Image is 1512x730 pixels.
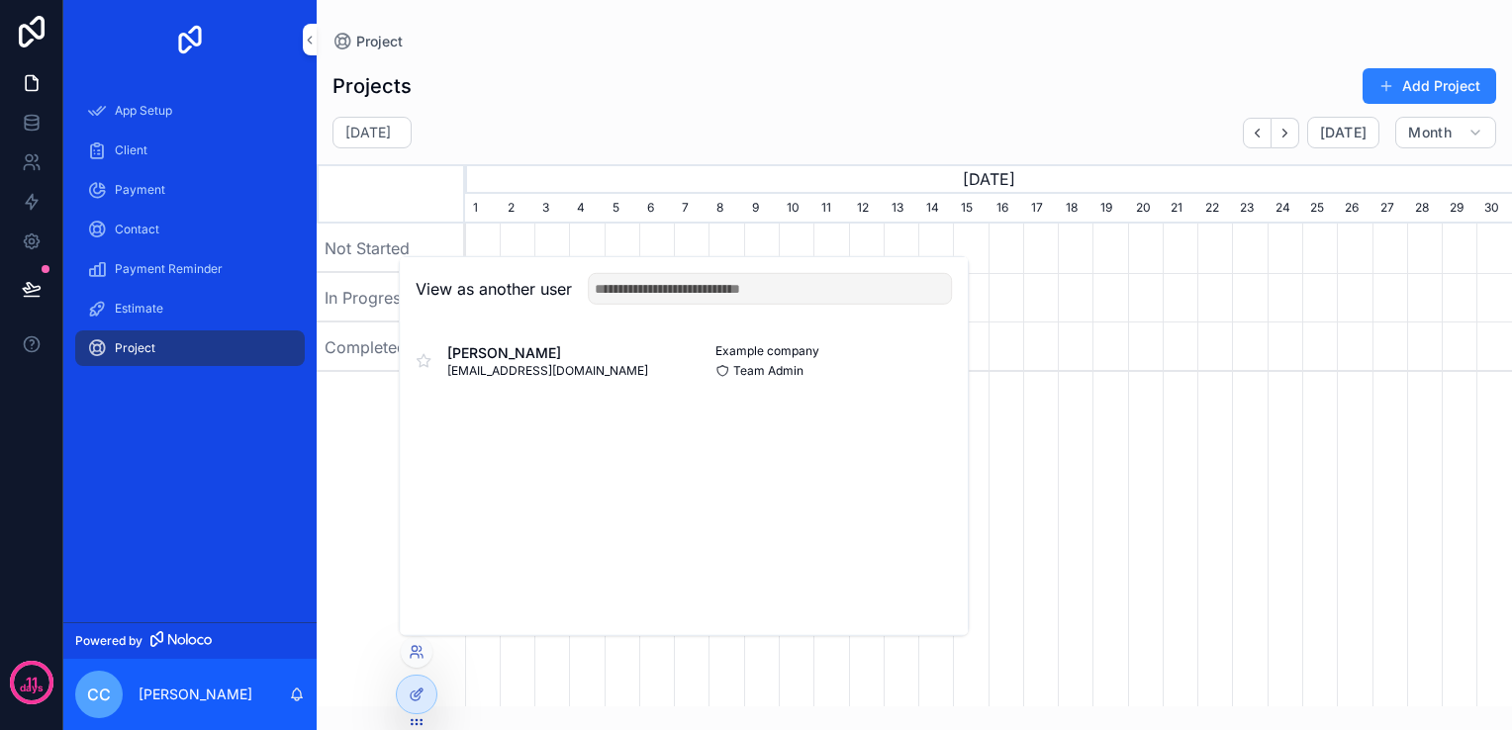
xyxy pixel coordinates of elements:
[115,301,163,317] span: Estimate
[1197,194,1232,224] div: 22
[1395,117,1496,148] button: Month
[1320,124,1367,141] span: [DATE]
[416,277,572,301] h2: View as another user
[317,224,465,273] div: Not Started
[75,633,142,649] span: Powered by
[953,194,988,224] div: 15
[1442,194,1476,224] div: 29
[849,194,884,224] div: 12
[1163,194,1197,224] div: 21
[75,212,305,247] a: Contact
[500,194,534,224] div: 2
[115,340,155,356] span: Project
[356,32,403,51] span: Project
[465,194,500,224] div: 1
[1302,194,1337,224] div: 25
[1337,194,1371,224] div: 26
[465,164,1512,194] div: [DATE]
[918,194,953,224] div: 14
[332,72,412,100] h1: Projects
[317,322,465,372] div: Completed
[989,194,1023,224] div: 16
[1128,194,1163,224] div: 20
[733,363,803,379] span: Team Admin
[569,194,604,224] div: 4
[20,681,44,696] p: days
[139,684,252,704] p: [PERSON_NAME]
[884,194,918,224] div: 13
[447,343,648,363] span: [PERSON_NAME]
[75,172,305,208] a: Payment
[75,291,305,326] a: Estimate
[534,194,569,224] div: 3
[715,343,819,359] span: Example company
[1307,117,1379,148] button: [DATE]
[1058,194,1092,224] div: 18
[744,194,779,224] div: 9
[63,622,317,659] a: Powered by
[1268,194,1302,224] div: 24
[813,194,848,224] div: 11
[63,79,317,392] div: scrollable content
[87,683,111,706] span: CC
[1408,124,1452,141] span: Month
[75,133,305,168] a: Client
[115,103,172,119] span: App Setup
[26,673,38,692] p: 11
[75,93,305,129] a: App Setup
[332,32,403,51] a: Project
[1372,194,1407,224] div: 27
[1476,194,1511,224] div: 30
[1407,194,1442,224] div: 28
[709,194,743,224] div: 8
[75,251,305,287] a: Payment Reminder
[674,194,709,224] div: 7
[345,123,391,142] h2: [DATE]
[1232,194,1267,224] div: 23
[115,261,223,277] span: Payment Reminder
[75,330,305,366] a: Project
[639,194,674,224] div: 6
[605,194,639,224] div: 5
[1023,194,1058,224] div: 17
[779,194,813,224] div: 10
[447,363,648,379] span: [EMAIL_ADDRESS][DOMAIN_NAME]
[115,222,159,237] span: Contact
[115,182,165,198] span: Payment
[1092,194,1127,224] div: 19
[115,142,147,158] span: Client
[174,24,206,55] img: App logo
[317,273,465,322] div: In Progress
[1363,68,1496,104] button: Add Project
